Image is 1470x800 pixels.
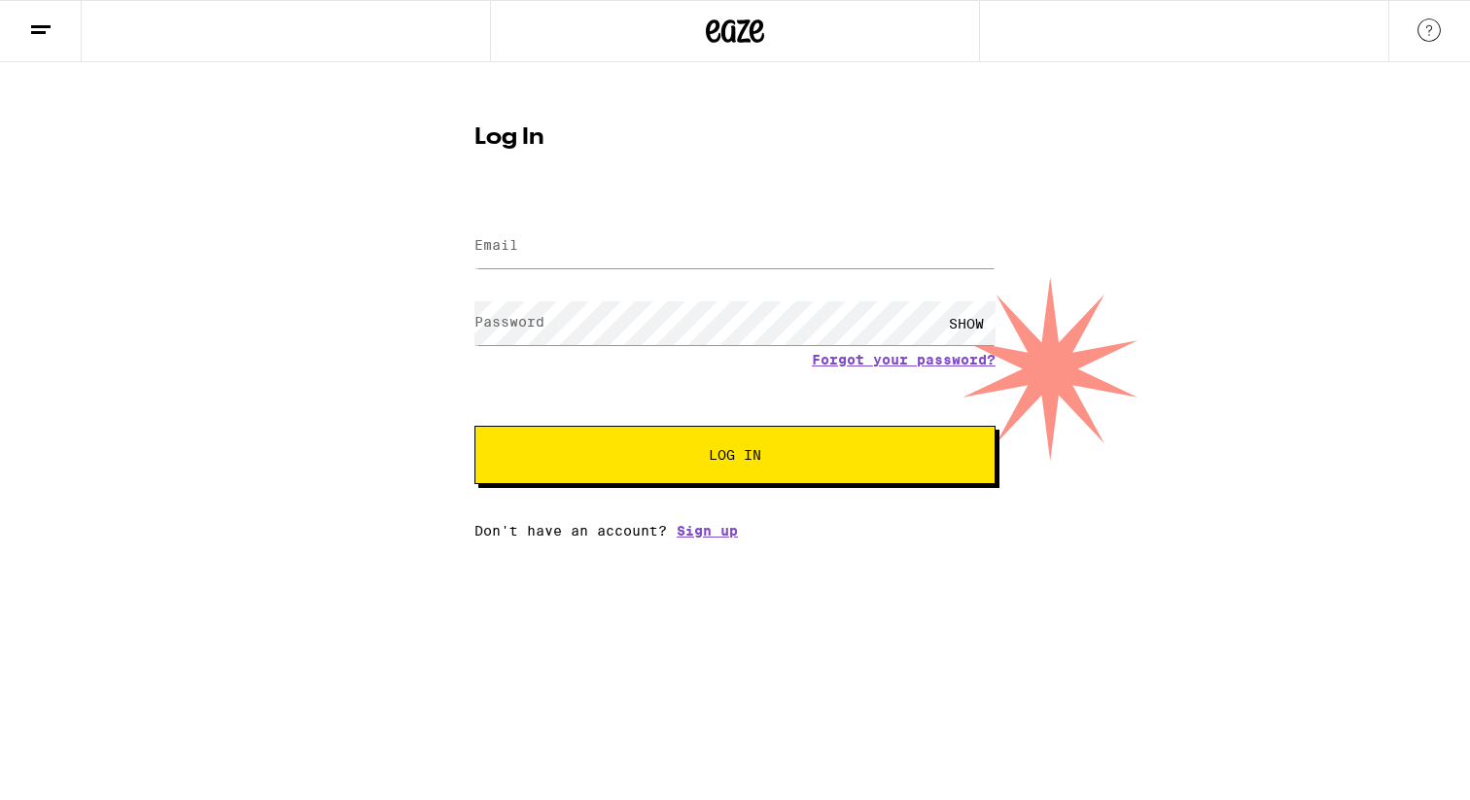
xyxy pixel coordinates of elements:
[937,301,996,345] div: SHOW
[474,523,996,539] div: Don't have an account?
[474,126,996,150] h1: Log In
[474,237,518,253] label: Email
[474,225,996,268] input: Email
[474,426,996,484] button: Log In
[812,352,996,367] a: Forgot your password?
[709,448,761,462] span: Log In
[677,523,738,539] a: Sign up
[474,314,544,330] label: Password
